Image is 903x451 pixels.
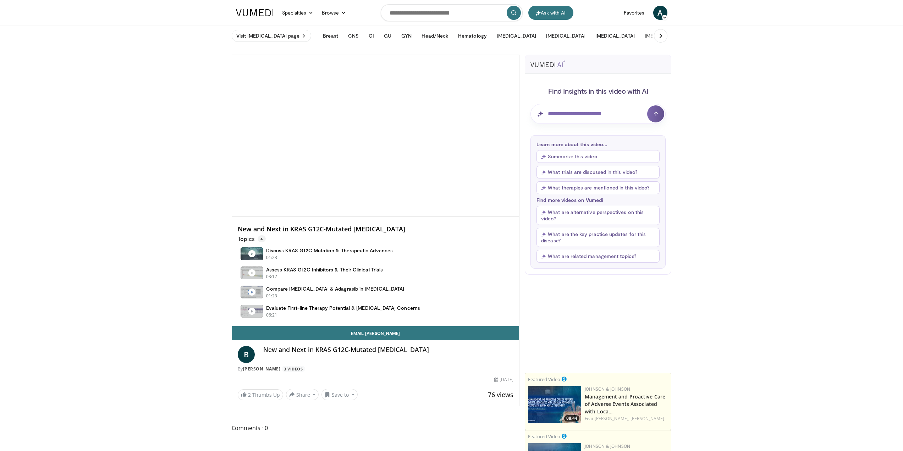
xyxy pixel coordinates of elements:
div: Feat. [585,416,668,422]
button: [MEDICAL_DATA] [542,29,590,43]
button: [MEDICAL_DATA] [591,29,639,43]
a: Visit [MEDICAL_DATA] page [232,30,312,42]
span: 4 [258,235,266,242]
a: Email [PERSON_NAME] [232,326,519,340]
span: 76 views [488,390,513,399]
button: CNS [344,29,363,43]
a: B [238,346,255,363]
a: [PERSON_NAME] [631,416,664,422]
video-js: Video Player [232,55,519,217]
a: Johnson & Johnson [585,386,630,392]
span: 08:44 [564,415,579,422]
button: Hematology [454,29,491,43]
button: Head/Neck [417,29,452,43]
img: da83c334-4152-4ba6-9247-1d012afa50e5.jpeg.150x105_q85_crop-smart_upscale.jpg [528,386,581,423]
p: 01:23 [266,293,277,299]
button: What therapies are mentioned in this video? [536,181,660,194]
p: 06:21 [266,312,277,318]
button: Summarize this video [536,150,660,163]
p: Learn more about this video... [536,141,660,147]
div: [DATE] [494,376,513,383]
a: [PERSON_NAME] [243,366,281,372]
button: Save to [321,389,358,400]
button: What trials are discussed in this video? [536,166,660,178]
button: What are alternative perspectives on this video? [536,206,660,225]
h4: New and Next in KRAS G12C-Mutated [MEDICAL_DATA] [238,225,514,233]
a: [PERSON_NAME], [595,416,629,422]
button: GYN [397,29,416,43]
h4: Discuss KRAS G12C Mutation & Therapeutic Advances [266,247,393,254]
button: Breast [319,29,342,43]
h4: Evaluate First-line Therapy Potential & [MEDICAL_DATA] Concerns [266,305,420,311]
h4: Compare [MEDICAL_DATA] & Adagrasib in [MEDICAL_DATA] [266,286,404,292]
img: vumedi-ai-logo.svg [530,60,565,67]
button: GU [380,29,396,43]
h4: New and Next in KRAS G12C-Mutated [MEDICAL_DATA] [263,346,514,354]
span: 2 [248,391,251,398]
a: 3 Videos [282,366,305,372]
p: 01:23 [266,254,277,261]
h4: Assess KRAS G12C Inhibitors & Their Clinical Trials [266,266,383,273]
a: Browse [318,6,350,20]
input: Search topics, interventions [381,4,523,21]
span: Comments 0 [232,423,520,433]
iframe: Advertisement [545,280,651,369]
button: What are the key practice updates for this disease? [536,228,660,247]
div: By [238,366,514,372]
small: Featured Video [528,376,560,383]
button: Ask with AI [528,6,573,20]
button: [MEDICAL_DATA] [492,29,540,43]
a: Specialties [278,6,318,20]
a: Management and Proactive Care of Adverse Events Associated with Loca… [585,393,665,415]
p: Topics [238,235,266,242]
button: GI [364,29,378,43]
p: 03:17 [266,274,277,280]
button: What are related management topics? [536,250,660,263]
h4: Find Insights in this video with AI [530,86,666,95]
a: Favorites [620,6,649,20]
button: Share [286,389,319,400]
button: [MEDICAL_DATA] [640,29,688,43]
input: Question for AI [530,104,666,124]
a: 08:44 [528,386,581,423]
a: A [653,6,667,20]
p: Find more videos on Vumedi [536,197,660,203]
img: VuMedi Logo [236,9,274,16]
small: Featured Video [528,433,560,440]
a: 2 Thumbs Up [238,389,283,400]
a: Johnson & Johnson [585,443,630,449]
